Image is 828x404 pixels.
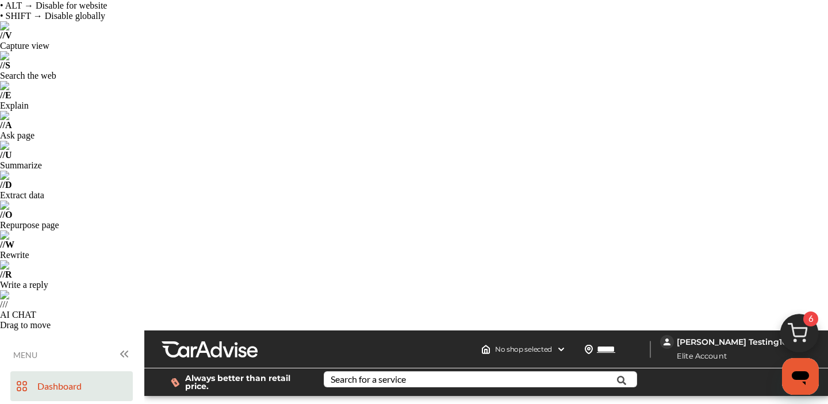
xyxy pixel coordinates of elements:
span: Elite Account [661,350,735,362]
img: dollor_label_vector.a70140d1.svg [171,378,179,387]
img: header-divider.bc55588e.svg [650,341,651,358]
div: Search for a service [331,375,406,384]
img: header-home-logo.8d720a4f.svg [481,345,490,354]
img: jVpblrzwTbfkPYzPPzSLxeg0AAAAASUVORK5CYII= [660,335,674,349]
img: header-down-arrow.9dd2ce7d.svg [557,345,566,354]
span: Dashboard [37,380,82,395]
a: Dashboard [10,371,133,401]
span: MENU [13,351,37,360]
span: No shop selected [495,345,552,354]
div: [PERSON_NAME] Testing101 [677,337,790,347]
img: location_vector.a44bc228.svg [584,345,593,354]
img: cart_icon.3d0951e8.svg [772,309,827,364]
iframe: Button to launch messaging window [782,358,819,395]
span: Always better than retail price. [185,374,305,390]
